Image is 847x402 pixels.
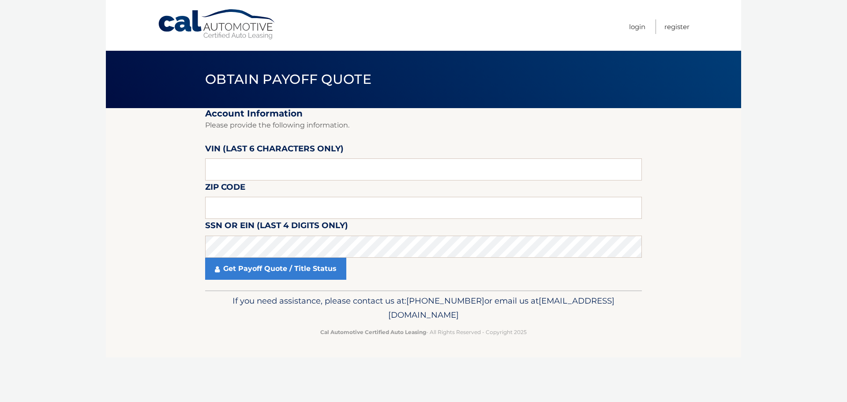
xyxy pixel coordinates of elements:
h2: Account Information [205,108,642,119]
a: Register [664,19,690,34]
a: Get Payoff Quote / Title Status [205,258,346,280]
a: Cal Automotive [157,9,277,40]
strong: Cal Automotive Certified Auto Leasing [320,329,426,335]
label: Zip Code [205,180,245,197]
label: VIN (last 6 characters only) [205,142,344,158]
span: [PHONE_NUMBER] [406,296,484,306]
p: - All Rights Reserved - Copyright 2025 [211,327,636,337]
span: Obtain Payoff Quote [205,71,371,87]
a: Login [629,19,645,34]
p: If you need assistance, please contact us at: or email us at [211,294,636,322]
label: SSN or EIN (last 4 digits only) [205,219,348,235]
p: Please provide the following information. [205,119,642,131]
